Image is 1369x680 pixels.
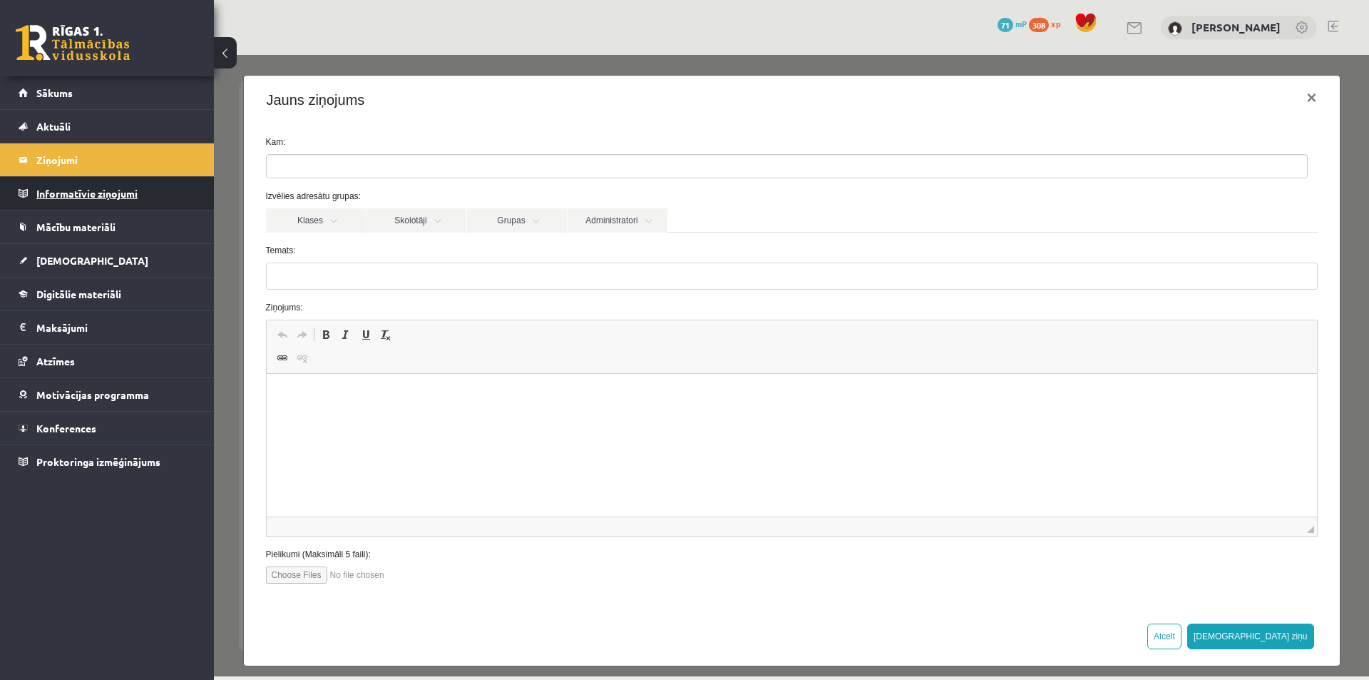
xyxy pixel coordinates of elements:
a: Digitālie materiāli [19,278,196,310]
span: 71 [998,18,1013,32]
a: Redo (Ctrl+Y) [78,270,98,289]
label: Kam: [41,81,1114,93]
a: Administratori [354,153,453,178]
button: Atcelt [933,569,968,594]
a: Klases [52,153,152,178]
a: Mācību materiāli [19,210,196,243]
a: Skolotāji [153,153,252,178]
h4: Jauns ziņojums [53,34,151,56]
img: Alise Dilevka [1168,21,1182,36]
span: mP [1015,18,1027,29]
label: Pielikumi (Maksimāli 5 faili): [41,493,1114,506]
a: [PERSON_NAME] [1191,20,1281,34]
span: 308 [1029,18,1049,32]
a: Konferences [19,412,196,445]
a: Sākums [19,76,196,109]
a: 71 mP [998,18,1027,29]
span: Aktuāli [36,120,71,133]
a: Aktuāli [19,110,196,143]
a: Underline (Ctrl+U) [142,270,162,289]
a: Proktoringa izmēģinājums [19,445,196,478]
span: Motivācijas programma [36,388,149,401]
label: Temats: [41,189,1114,202]
span: Digitālie materiāli [36,288,121,300]
span: Proktoringa izmēģinājums [36,455,160,468]
legend: Informatīvie ziņojumi [36,177,196,210]
span: [DEMOGRAPHIC_DATA] [36,254,148,267]
a: [DEMOGRAPHIC_DATA] [19,244,196,277]
a: Ziņojumi [19,143,196,176]
legend: Ziņojumi [36,143,196,176]
span: Mācību materiāli [36,220,116,233]
a: Unlink [78,294,98,313]
a: Maksājumi [19,311,196,344]
a: Rīgas 1. Tālmācības vidusskola [16,25,130,61]
iframe: Editor, wiswyg-editor-47024834832660-1757672923-941 [53,319,1103,462]
legend: Maksājumi [36,311,196,344]
a: Motivācijas programma [19,378,196,411]
a: Remove Format [162,270,182,289]
a: Atzīmes [19,345,196,377]
a: Undo (Ctrl+Z) [58,270,78,289]
span: xp [1051,18,1060,29]
span: Resize [1093,471,1100,478]
a: Bold (Ctrl+B) [102,270,122,289]
a: Italic (Ctrl+I) [122,270,142,289]
a: Link (Ctrl+K) [58,294,78,313]
span: Sākums [36,86,73,99]
span: Konferences [36,422,96,435]
button: × [1081,23,1114,63]
a: Informatīvie ziņojumi [19,177,196,210]
a: 308 xp [1029,18,1067,29]
a: Grupas [253,153,353,178]
span: Atzīmes [36,355,75,367]
label: Ziņojums: [41,246,1114,259]
label: Izvēlies adresātu grupas: [41,135,1114,148]
button: [DEMOGRAPHIC_DATA] ziņu [973,569,1100,594]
